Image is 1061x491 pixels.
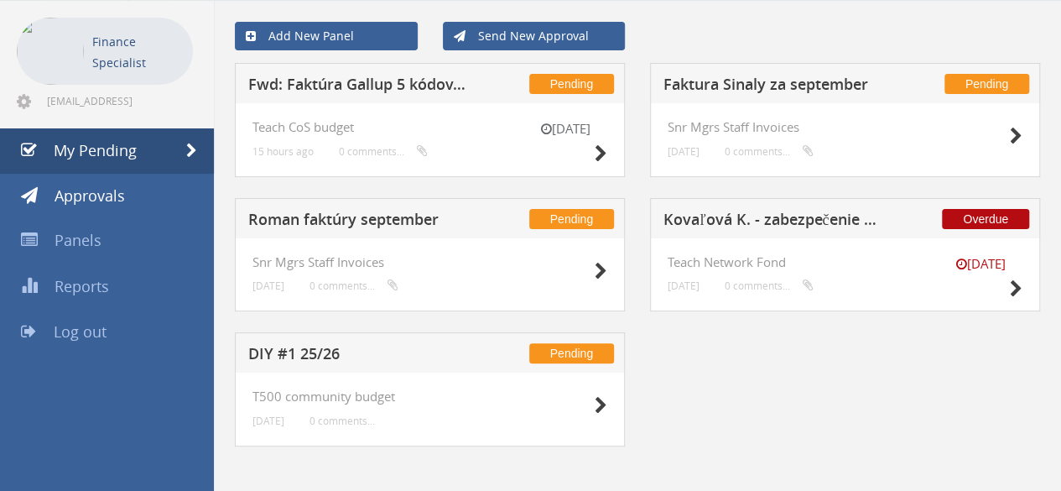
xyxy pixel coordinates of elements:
small: 15 hours ago [252,145,314,158]
small: 0 comments... [309,415,375,427]
span: Log out [54,321,107,342]
small: [DATE] [252,279,284,292]
h5: Kovaľová K. - zabezpečenie triedy [663,212,882,232]
h4: T500 community budget [252,389,607,404]
a: Add New Panel [235,22,418,50]
span: [EMAIL_ADDRESS][DOMAIN_NAME] [47,94,190,107]
p: Finance Specialist [92,31,185,73]
small: [DATE] [668,145,700,158]
span: Pending [944,74,1029,94]
span: Approvals [55,185,125,206]
h5: Fwd: Faktúra Gallup 5 kódov, mentoring, konzultácia [248,76,466,97]
h4: Snr Mgrs Staff Invoices [252,255,607,269]
a: Send New Approval [443,22,626,50]
small: 0 comments... [339,145,428,158]
span: Panels [55,230,101,250]
small: 0 comments... [309,279,398,292]
small: 0 comments... [725,279,814,292]
span: Pending [529,343,614,363]
h4: Teach CoS budget [252,120,607,134]
small: [DATE] [252,415,284,427]
span: Pending [529,209,614,229]
h4: Snr Mgrs Staff Invoices [668,120,1022,134]
h4: Teach Network Fond [668,255,1022,269]
h5: Faktura Sinaly za september [663,76,882,97]
small: 0 comments... [725,145,814,158]
span: Overdue [942,209,1029,229]
small: [DATE] [939,255,1022,273]
small: [DATE] [668,279,700,292]
span: Reports [55,276,109,296]
span: Pending [529,74,614,94]
h5: Roman faktúry september [248,212,466,232]
span: My Pending [54,140,137,160]
h5: DIY #1 25/26 [248,346,466,367]
small: [DATE] [523,120,607,138]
